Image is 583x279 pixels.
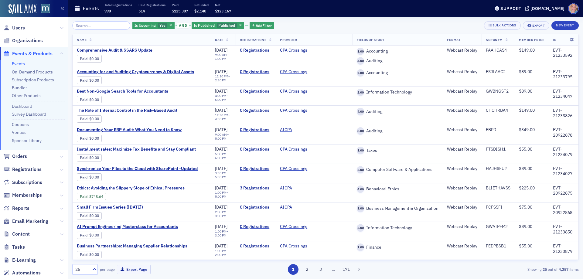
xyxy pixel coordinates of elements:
[215,166,227,171] span: [DATE]
[447,185,477,191] div: Webcast Replay
[364,225,412,231] span: Information Technology
[280,89,307,94] a: CPA Crossings
[519,69,532,74] span: $89.00
[315,264,326,275] button: 3
[256,23,272,28] span: Add Filter
[9,4,36,14] a: SailAMX
[280,38,297,42] span: Provider
[553,108,574,118] div: EVT-21233826
[218,23,235,28] span: Published
[447,108,477,113] div: Webcast Replay
[553,166,574,177] div: EVT-21234027
[447,166,477,172] div: Webcast Replay
[240,38,266,42] span: Registrations
[215,107,227,113] span: [DATE]
[447,89,477,94] div: Webcast Replay
[215,152,231,160] div: –
[553,38,557,42] span: ID
[77,243,187,249] a: Business Partnerships: Managing Supplier Relationships
[77,232,102,239] div: Paid: 0 - $0
[447,127,477,133] div: Webcast Replay
[215,249,227,253] time: 1:00 PM
[553,48,574,58] div: EVT-21233592
[172,3,188,7] p: Paid
[530,6,564,11] div: [DOMAIN_NAME]
[80,97,89,102] span: :
[329,267,338,272] span: …
[447,38,460,42] span: Format
[240,224,271,230] a: 0 Registrations
[80,194,89,199] span: :
[553,243,574,254] div: EVT-21233879
[80,175,87,179] a: Paid
[77,89,179,94] a: Best Non-Google Search Tools for Accountants
[523,21,549,30] button: Export
[215,229,227,233] time: 1:00 PM
[280,69,307,75] a: CPA Crossings
[364,167,432,172] span: Computer Software & Applications
[215,210,227,214] time: 2:00 PM
[12,69,53,75] a: On-Demand Products
[3,270,41,276] a: Automations
[12,153,27,160] span: Orders
[77,108,179,113] span: The Role of Internal Control in the Risk-Based Audit
[364,70,388,76] span: Accounting
[3,218,48,225] a: Email Marketing
[486,185,510,191] div: BLIETHAVSS
[364,186,399,192] span: Behavioral Ethics
[357,205,364,212] span: 1.00
[77,135,102,142] div: Paid: 0 - $0
[486,147,510,152] div: FTSDISH1
[364,58,382,64] span: Auditing
[519,38,544,42] span: Member Price
[77,96,102,103] div: Paid: 0 - $0
[341,264,352,275] button: 171
[250,22,274,29] button: AddFilter
[89,136,99,141] span: $0.00
[486,69,510,75] div: ESJLAAC2
[3,166,42,173] a: Registrations
[215,94,227,98] time: 4:00 PM
[447,205,477,210] div: Webcast Replay
[240,89,271,94] a: 0 Registrations
[215,3,231,7] p: Net
[215,156,227,160] time: 6:00 PM
[532,24,545,27] div: Export
[104,9,111,13] span: 990
[215,47,227,53] span: [DATE]
[519,166,532,171] span: $89.00
[519,146,532,152] span: $55.00
[192,22,244,29] div: Published
[77,205,179,210] span: Small Firm Issues Series (9/25/2025)
[3,257,36,264] a: E-Learning
[89,175,99,179] span: $0.00
[3,37,43,44] a: Organizations
[364,128,382,134] span: Auditing
[357,127,364,135] span: 8.00
[364,206,438,211] span: Business Management & Organization
[280,205,292,210] a: AICPA
[357,147,364,154] span: 1.00
[3,153,27,160] a: Orders
[280,224,318,230] span: CPA Crossings
[280,166,307,172] a: CPA Crossings
[12,61,25,66] a: Events
[519,185,535,191] span: $225.00
[240,147,271,152] a: 0 Registrations
[80,155,87,160] a: Paid
[3,205,29,212] a: Reports
[215,53,231,61] div: –
[36,4,50,14] a: View Homepage
[553,224,574,235] div: EVT-21233850
[77,127,182,133] a: Documenting Your EBP Audit: What You Need to Know
[364,90,412,95] span: Information Technology
[553,89,574,99] div: EVT-21234047
[75,266,89,273] div: 25
[80,78,89,83] span: :
[493,24,516,27] div: Bulk Actions
[357,185,364,193] span: 4.00
[80,175,89,179] span: :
